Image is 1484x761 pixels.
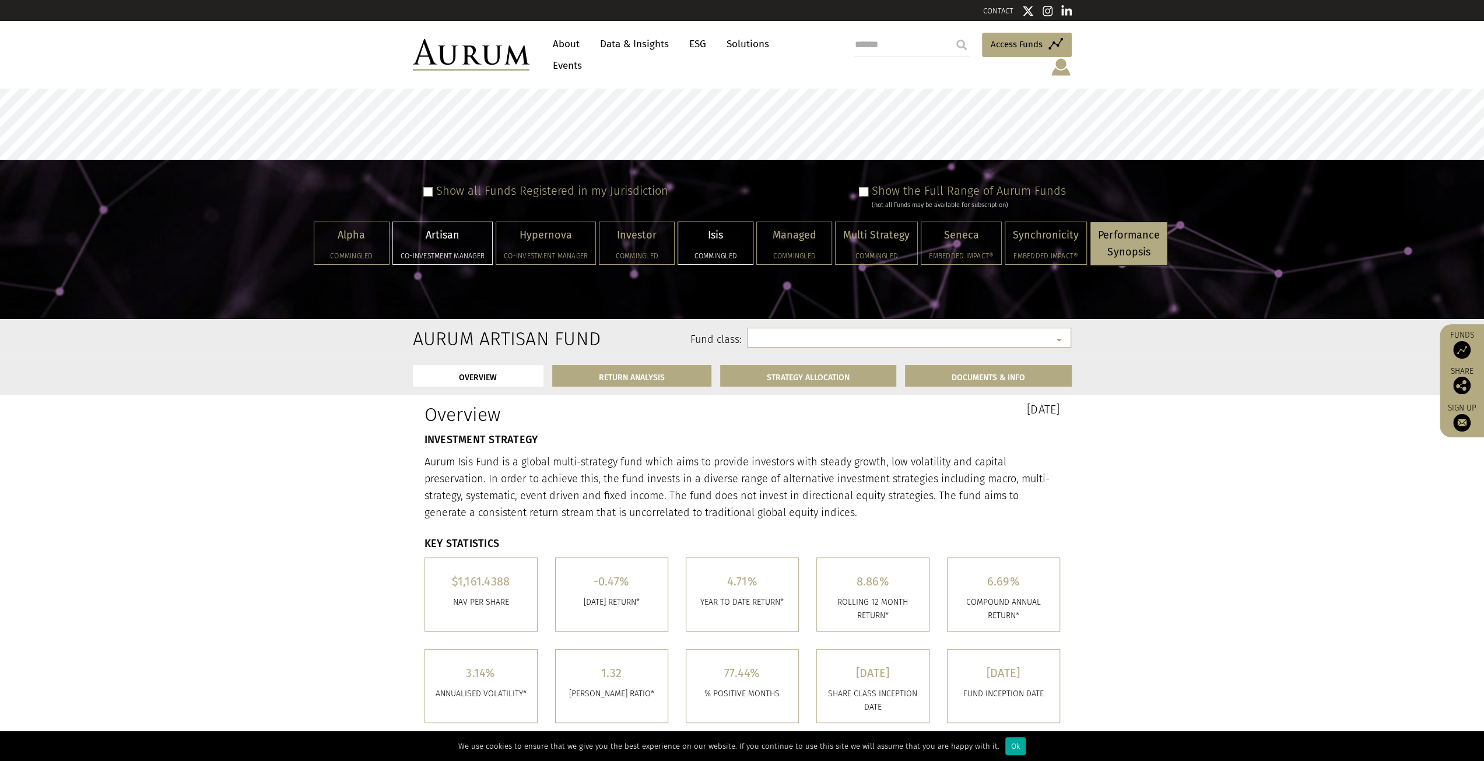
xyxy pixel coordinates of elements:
[547,33,585,55] a: About
[695,576,790,587] h5: 4.71%
[434,576,528,587] h5: $1,161.4388
[1453,377,1471,394] img: Share this post
[1446,330,1478,359] a: Funds
[1022,5,1034,17] img: Twitter icon
[695,596,790,609] p: YEAR TO DATE RETURN*
[552,365,711,387] a: RETURN ANALYSIS
[956,688,1051,700] p: FUND INCEPTION DATE
[720,365,896,387] a: STRATEGY ALLOCATION
[764,253,824,259] h5: Commingled
[1013,253,1079,259] h5: Embedded Impact®
[413,328,508,350] h2: Aurum Artisan Fund
[983,6,1013,15] a: CONTACT
[950,33,973,57] input: Submit
[424,537,500,550] strong: KEY STATISTICS
[434,688,528,700] p: ANNUALISED VOLATILITY*
[1453,414,1471,432] img: Sign up to our newsletter
[956,667,1051,679] h5: [DATE]
[826,688,920,714] p: SHARE CLASS INCEPTION DATE
[695,688,790,700] p: % POSITIVE MONTHS
[956,576,1051,587] h5: 6.69%
[401,253,485,259] h5: Co-investment Manager
[564,596,659,609] p: [DATE] RETURN*
[322,253,381,259] h5: Commingled
[547,55,582,76] a: Events
[436,184,668,198] label: Show all Funds Registered in my Jurisdiction
[826,667,920,679] h5: [DATE]
[826,576,920,587] h5: 8.86%
[695,667,790,679] h5: 77.44%
[721,33,775,55] a: Solutions
[872,200,1066,211] div: (not all Funds may be available for subscription)
[686,227,745,244] p: Isis
[991,37,1043,51] span: Access Funds
[843,227,910,244] p: Multi Strategy
[424,454,1060,521] p: Aurum Isis Fund is a global multi-strategy fund which aims to provide investors with steady growt...
[683,33,712,55] a: ESG
[956,596,1051,622] p: COMPOUND ANNUAL RETURN*
[1050,57,1072,77] img: account-icon.svg
[607,253,666,259] h5: Commingled
[1013,227,1079,244] p: Synchronicity
[434,667,528,679] h5: 3.14%
[1453,341,1471,359] img: Access Funds
[905,365,1072,387] a: DOCUMENTS & INFO
[1446,403,1478,432] a: Sign up
[843,253,910,259] h5: Commingled
[564,576,659,587] h5: -0.47%
[504,253,588,259] h5: Co-investment Manager
[1005,737,1026,755] div: Ok
[424,433,538,446] strong: INVESTMENT STRATEGY
[564,688,659,700] p: [PERSON_NAME] RATIO*
[525,332,742,348] label: Fund class:
[1098,227,1159,261] p: Performance Synopsis
[982,33,1072,57] a: Access Funds
[434,596,528,609] p: Nav per share
[564,667,659,679] h5: 1.32
[764,227,824,244] p: Managed
[751,404,1060,415] h3: [DATE]
[686,253,745,259] h5: Commingled
[826,596,920,622] p: ROLLING 12 MONTH RETURN*
[401,227,485,244] p: Artisan
[872,184,1066,198] label: Show the Full Range of Aurum Funds
[424,404,734,426] h1: Overview
[1061,5,1072,17] img: Linkedin icon
[594,33,675,55] a: Data & Insights
[1446,367,1478,394] div: Share
[929,253,994,259] h5: Embedded Impact®
[1043,5,1053,17] img: Instagram icon
[413,39,529,71] img: Aurum
[322,227,381,244] p: Alpha
[929,227,994,244] p: Seneca
[607,227,666,244] p: Investor
[504,227,588,244] p: Hypernova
